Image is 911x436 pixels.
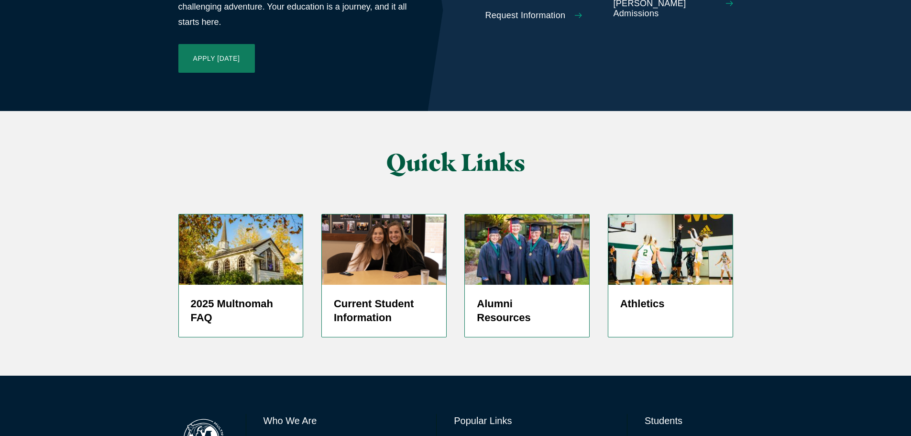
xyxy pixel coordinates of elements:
[322,214,446,284] img: screenshot-2024-05-27-at-1.37.12-pm
[477,297,577,325] h5: Alumni Resources
[454,414,610,427] h6: Popular Links
[274,149,637,176] h2: Quick Links
[334,297,434,325] h5: Current Student Information
[191,297,291,325] h5: 2025 Multnomah FAQ
[465,214,589,284] img: 50 Year Alumni 2019
[178,44,255,73] a: Apply [DATE]
[178,214,304,337] a: Prayer Chapel in Fall 2025 Multnomah FAQ
[321,214,447,337] a: screenshot-2024-05-27-at-1.37.12-pm Current Student Information
[485,11,566,21] span: Request Information
[608,214,733,284] img: WBBALL_WEB
[620,297,721,311] h5: Athletics
[645,414,733,427] h6: Students
[464,214,590,337] a: 50 Year Alumni 2019 Alumni Resources
[608,214,733,337] a: Women's Basketball player shooting jump shot Athletics
[263,414,419,427] h6: Who We Are
[485,11,605,21] a: Request Information
[179,214,303,284] img: Prayer Chapel in Fall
